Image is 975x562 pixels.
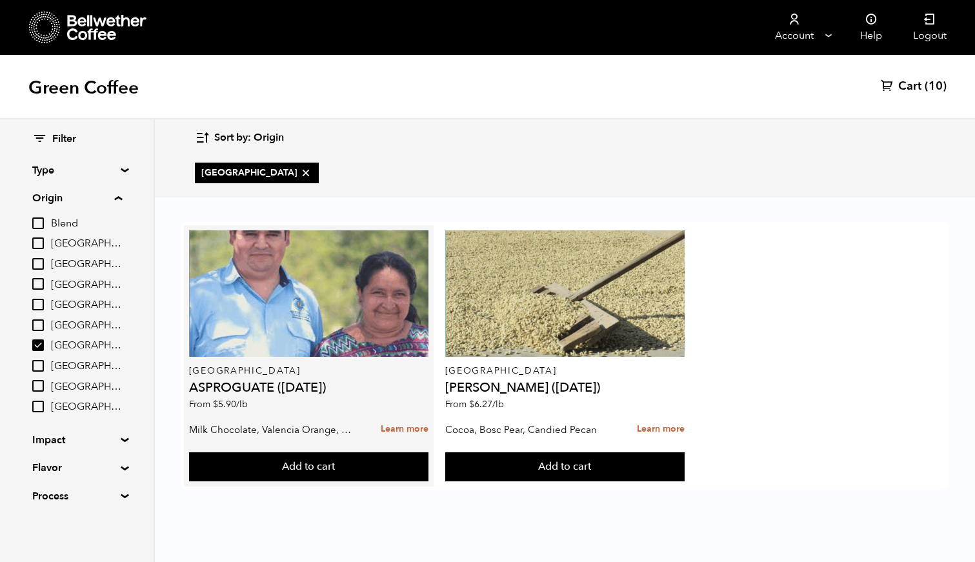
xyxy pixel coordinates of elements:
input: [GEOGRAPHIC_DATA] [32,319,44,331]
span: (10) [925,79,947,94]
summary: Impact [32,432,121,448]
input: [GEOGRAPHIC_DATA] [32,339,44,351]
h4: ASPROGUATE ([DATE]) [189,381,428,394]
input: [GEOGRAPHIC_DATA] [32,299,44,310]
button: Add to cart [189,452,428,482]
span: [GEOGRAPHIC_DATA] [51,380,122,394]
bdi: 5.90 [213,398,248,410]
input: [GEOGRAPHIC_DATA] [32,360,44,372]
summary: Flavor [32,460,121,476]
h1: Green Coffee [28,76,139,99]
span: Blend [51,217,122,231]
span: /lb [236,398,248,410]
summary: Type [32,163,121,178]
button: Add to cart [445,452,685,482]
span: Cart [898,79,921,94]
input: [GEOGRAPHIC_DATA] [32,278,44,290]
bdi: 6.27 [469,398,504,410]
span: [GEOGRAPHIC_DATA] [51,359,122,374]
summary: Origin [32,190,122,206]
span: /lb [492,398,504,410]
p: Cocoa, Bosc Pear, Candied Pecan [445,420,608,439]
input: [GEOGRAPHIC_DATA] [32,380,44,392]
input: [GEOGRAPHIC_DATA] [32,237,44,249]
p: [GEOGRAPHIC_DATA] [189,366,428,376]
a: Learn more [381,416,428,443]
span: Filter [52,132,76,146]
input: [GEOGRAPHIC_DATA] [32,401,44,412]
span: Sort by: Origin [214,131,284,145]
span: [GEOGRAPHIC_DATA] [51,339,122,353]
button: Sort by: Origin [195,123,284,153]
span: [GEOGRAPHIC_DATA] [201,166,312,179]
span: $ [469,398,474,410]
input: [GEOGRAPHIC_DATA] [32,258,44,270]
span: From [189,398,248,410]
a: Cart (10) [881,79,947,94]
h4: [PERSON_NAME] ([DATE]) [445,381,685,394]
p: Milk Chocolate, Valencia Orange, Agave [189,420,352,439]
span: [GEOGRAPHIC_DATA] [51,257,122,272]
p: [GEOGRAPHIC_DATA] [445,366,685,376]
span: [GEOGRAPHIC_DATA] [51,319,122,333]
span: [GEOGRAPHIC_DATA] [51,400,122,414]
span: [GEOGRAPHIC_DATA] [51,278,122,292]
span: $ [213,398,218,410]
span: [GEOGRAPHIC_DATA] [51,298,122,312]
span: [GEOGRAPHIC_DATA] [51,237,122,251]
input: Blend [32,217,44,229]
summary: Process [32,488,121,504]
a: Learn more [637,416,685,443]
span: From [445,398,504,410]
